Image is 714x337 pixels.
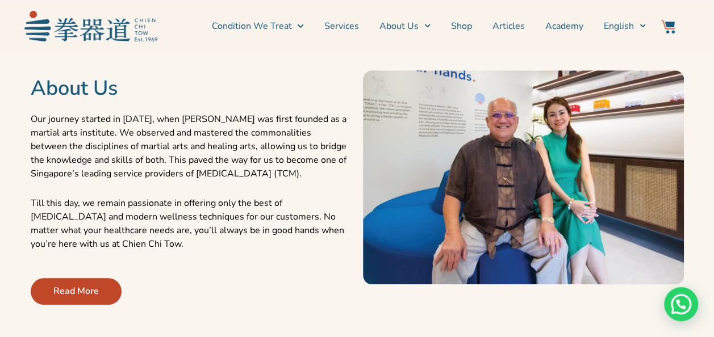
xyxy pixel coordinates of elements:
[31,196,352,251] p: Till this day, we remain passionate in offering only the best of [MEDICAL_DATA] and modern wellne...
[604,12,646,40] a: Switch to English
[324,12,359,40] a: Services
[211,12,303,40] a: Condition We Treat
[31,278,122,305] a: Read More
[661,20,675,33] img: Website Icon-03
[492,12,525,40] a: Articles
[31,112,352,180] p: Our journey started in [DATE], when [PERSON_NAME] was first founded as a martial arts institute. ...
[604,19,634,33] span: English
[379,12,431,40] a: About Us
[451,12,472,40] a: Shop
[664,287,698,321] div: Need help? WhatsApp contact
[545,12,583,40] a: Academy
[53,284,99,298] span: Read More
[163,12,646,40] nav: Menu
[31,76,352,101] h2: About Us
